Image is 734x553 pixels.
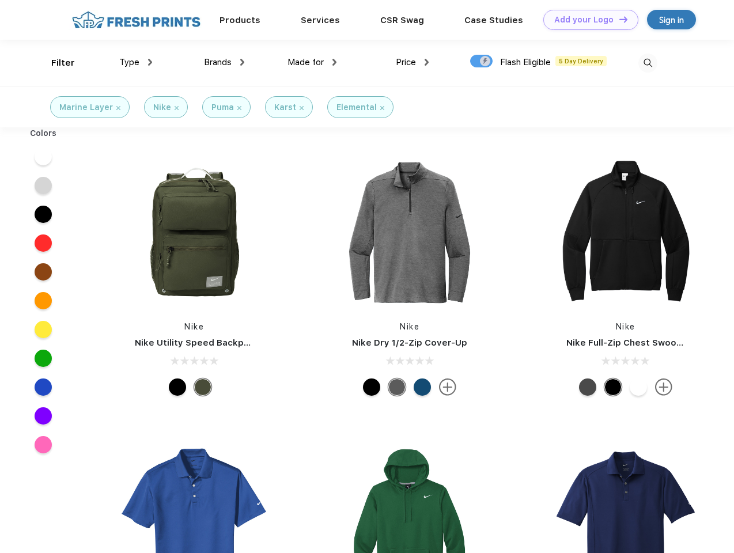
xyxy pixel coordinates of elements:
img: DT [619,16,627,22]
img: dropdown.png [240,59,244,66]
img: filter_cancel.svg [116,106,120,110]
div: Colors [21,127,66,139]
a: Nike [400,322,419,331]
img: dropdown.png [332,59,336,66]
a: Nike [184,322,204,331]
span: Made for [287,57,324,67]
span: Price [396,57,416,67]
a: Nike Dry 1/2-Zip Cover-Up [352,338,467,348]
a: Sign in [647,10,696,29]
div: Gym Blue [414,378,431,396]
img: func=resize&h=266 [118,156,271,309]
div: Sign in [659,13,684,26]
div: Marine Layer [59,101,113,113]
img: fo%20logo%202.webp [69,10,204,30]
span: Flash Eligible [500,57,551,67]
span: 5 Day Delivery [555,56,607,66]
img: more.svg [655,378,672,396]
div: Black [169,378,186,396]
div: Black [604,378,622,396]
div: Filter [51,56,75,70]
img: dropdown.png [425,59,429,66]
img: filter_cancel.svg [380,106,384,110]
a: Nike Utility Speed Backpack [135,338,259,348]
img: filter_cancel.svg [237,106,241,110]
div: Black [363,378,380,396]
img: func=resize&h=266 [333,156,486,309]
div: Nike [153,101,171,113]
div: Black Heather [388,378,406,396]
a: Services [301,15,340,25]
a: Nike [616,322,635,331]
span: Type [119,57,139,67]
div: Puma [211,101,234,113]
a: Products [220,15,260,25]
img: func=resize&h=266 [549,156,702,309]
img: filter_cancel.svg [300,106,304,110]
img: desktop_search.svg [638,54,657,73]
div: Elemental [336,101,377,113]
span: Brands [204,57,232,67]
div: White [630,378,647,396]
div: Karst [274,101,296,113]
img: filter_cancel.svg [175,106,179,110]
img: dropdown.png [148,59,152,66]
div: Add your Logo [554,15,614,25]
img: more.svg [439,378,456,396]
a: Nike Full-Zip Chest Swoosh Jacket [566,338,720,348]
div: Cargo Khaki [194,378,211,396]
a: CSR Swag [380,15,424,25]
div: Anthracite [579,378,596,396]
